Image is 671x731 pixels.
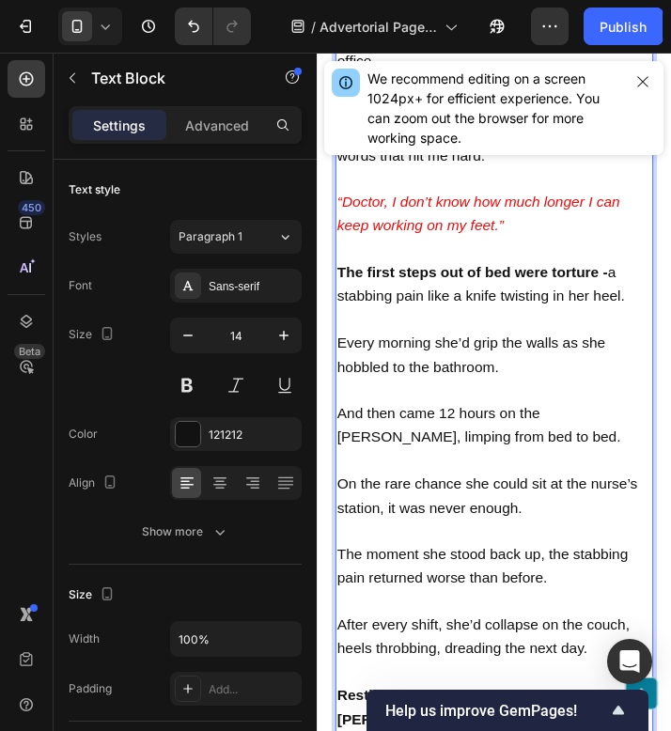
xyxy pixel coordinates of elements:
div: 121212 [209,427,297,443]
span: Advertorial Page - [DATE] 14:52:06 [320,17,437,37]
div: Add... [209,681,297,698]
div: Color [69,426,98,443]
div: We recommend editing on a screen 1024px+ for efficient experience. You can zoom out the browser f... [367,69,622,148]
div: Padding [69,680,112,697]
div: Beta [14,344,45,359]
span: Help us improve GemPages! [385,702,607,720]
p: Text Block [91,67,251,89]
p: Settings [93,116,146,135]
div: Open Intercom Messenger [607,639,652,684]
button: Paragraph 1 [170,220,302,254]
div: 450 [18,200,45,215]
span: / [311,17,316,37]
div: Text style [69,181,120,198]
div: Size [69,583,118,608]
button: Publish [584,8,663,45]
button: Show survey - Help us improve GemPages! [385,699,630,722]
div: Width [69,630,100,647]
div: Publish [600,17,647,37]
div: Font [69,277,92,294]
div: Size [69,322,118,348]
span: Paragraph 1 [179,228,242,245]
input: Auto [171,622,301,656]
iframe: Design area [317,53,671,731]
div: Styles [69,228,101,245]
p: Advanced [185,116,249,135]
div: Sans-serif [209,278,297,295]
div: Align [69,471,121,496]
div: Show more [142,522,229,541]
button: Show more [69,515,302,549]
div: Undo/Redo [175,8,251,45]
